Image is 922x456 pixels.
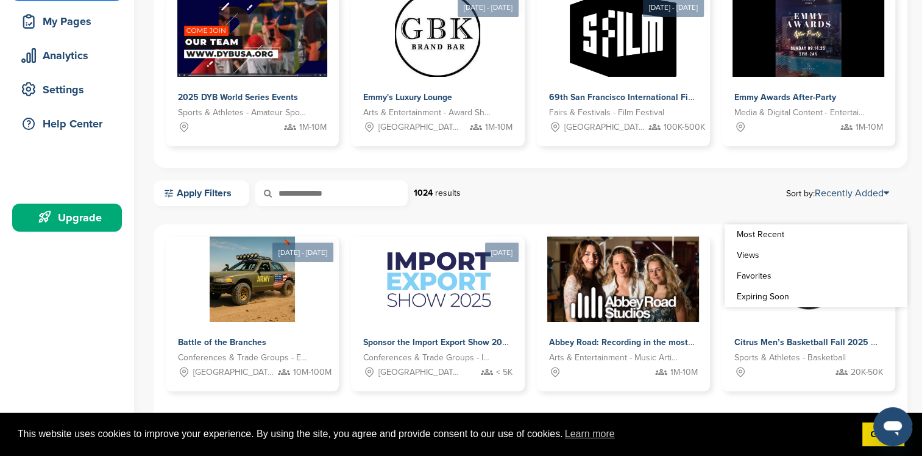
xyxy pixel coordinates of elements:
span: Sports & Athletes - Basketball [734,351,846,365]
a: learn more about cookies [563,425,617,443]
span: results [435,188,461,198]
span: 10M-100M [293,366,332,379]
a: Analytics [12,41,122,69]
span: 20K-50K [851,366,883,379]
span: Citrus Men’s Basketball Fall 2025 League [734,337,899,347]
a: Views [725,245,907,266]
div: [DATE] - [DATE] [272,243,333,262]
div: Analytics [18,45,122,66]
a: Recently Added [815,187,889,199]
span: Battle of the Branches [178,337,266,347]
span: Fairs & Festivals - Film Festival [549,106,664,119]
span: Conferences & Trade Groups - Industrial Conference [363,351,494,365]
div: Help Center [18,113,122,135]
span: 1M-10M [299,121,327,134]
span: [GEOGRAPHIC_DATA] [378,366,460,379]
a: Expiring Soon [725,287,907,307]
span: Conferences & Trade Groups - Entertainment [178,351,308,365]
span: 1M-10M [670,366,698,379]
span: 100K-500K [664,121,705,134]
span: 69th San Francisco International Film Festival [549,92,731,102]
span: 1M-10M [485,121,512,134]
span: Abbey Road: Recording in the most famous studio [549,337,746,347]
span: Arts & Entertainment - Music Artist - Rock [549,351,679,365]
div: Upgrade [18,207,122,229]
span: 1M-10M [856,121,883,134]
a: Sponsorpitch & Citrus Men’s Basketball Fall 2025 League Sports & Athletes - Basketball 20K-50K [722,237,895,391]
a: Settings [12,76,122,104]
span: Sports & Athletes - Amateur Sports Leagues [178,106,308,119]
span: [GEOGRAPHIC_DATA], [GEOGRAPHIC_DATA], [US_STATE][GEOGRAPHIC_DATA], [GEOGRAPHIC_DATA], [GEOGRAPHIC... [193,366,275,379]
a: [DATE] - [DATE] Sponsorpitch & Battle of the Branches Conferences & Trade Groups - Entertainment ... [166,217,339,391]
div: [DATE] [485,243,519,262]
iframe: Button to launch messaging window [873,407,912,446]
img: Sponsorpitch & [373,237,503,322]
span: [GEOGRAPHIC_DATA], [GEOGRAPHIC_DATA] [564,121,646,134]
a: dismiss cookie message [862,422,904,447]
span: This website uses cookies to improve your experience. By using the site, you agree and provide co... [18,425,853,443]
span: 2025 DYB World Series Events [178,92,298,102]
img: Sponsorpitch & [547,237,699,322]
span: Media & Digital Content - Entertainment [734,106,865,119]
img: Sponsorpitch & [210,237,295,322]
span: Sort by: [786,188,889,198]
a: Apply Filters [154,180,249,206]
a: [DATE] Sponsorpitch & Sponsor the Import Export Show 2025 Conferences & Trade Groups - Industrial... [351,217,524,391]
span: Arts & Entertainment - Award Show [363,106,494,119]
span: Emmy's Luxury Lounge [363,92,452,102]
div: My Pages [18,10,122,32]
a: My Pages [12,7,122,35]
strong: 1024 [414,188,433,198]
a: Help Center [12,110,122,138]
span: Emmy Awards After-Party [734,92,836,102]
span: Sponsor the Import Export Show 2025 [363,337,512,347]
a: Favorites [725,266,907,287]
div: Settings [18,79,122,101]
a: Sponsorpitch & Abbey Road: Recording in the most famous studio Arts & Entertainment - Music Artis... [537,237,710,391]
span: [GEOGRAPHIC_DATA], [GEOGRAPHIC_DATA] [378,121,460,134]
a: Most Recent [725,224,907,245]
span: < 5K [496,366,512,379]
a: Upgrade [12,204,122,232]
